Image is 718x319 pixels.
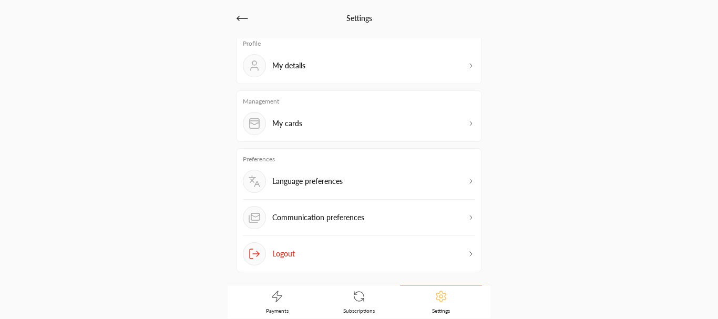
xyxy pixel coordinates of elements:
[432,307,450,314] span: Settings
[243,97,475,106] p: Management
[272,60,305,71] p: My details
[243,155,475,163] p: Preferences
[318,286,400,318] a: Subscriptions
[272,212,364,223] p: Communication preferences
[400,285,482,318] a: Settings
[343,307,375,314] span: Subscriptions
[272,118,302,129] p: My cards
[272,176,343,187] p: Language preferences
[346,13,372,24] h2: Settings
[272,249,295,259] p: Logout
[243,242,475,265] button: Logout
[266,307,289,314] span: Payments
[243,39,475,48] p: Profile
[236,286,318,318] a: Payments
